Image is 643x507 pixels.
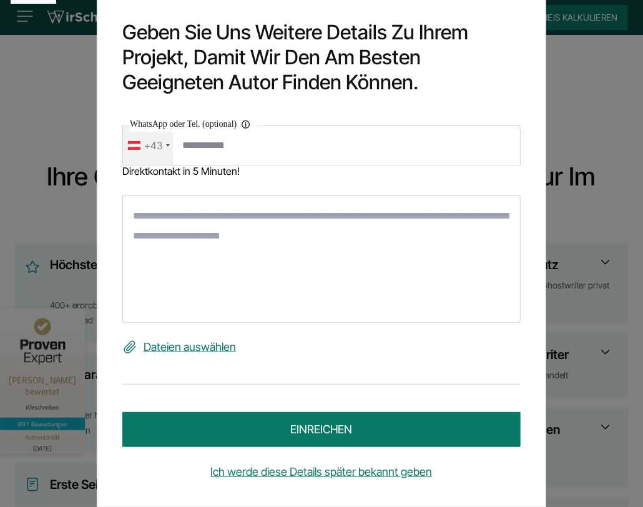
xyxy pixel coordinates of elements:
div: Telephone country code [123,126,174,165]
a: Ich werde diese Details später bekannt geben [122,462,521,482]
button: einreichen [122,412,521,447]
div: Direktkontakt in 5 Minuten! [122,165,521,177]
h2: Geben Sie uns weitere Details zu Ihrem Projekt, damit wir den am besten geeigneten Autor finden k... [122,20,521,95]
label: Dateien auswählen [122,337,521,357]
div: +43 [144,135,162,155]
label: WhatsApp oder Tel. (optional) [130,117,257,132]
